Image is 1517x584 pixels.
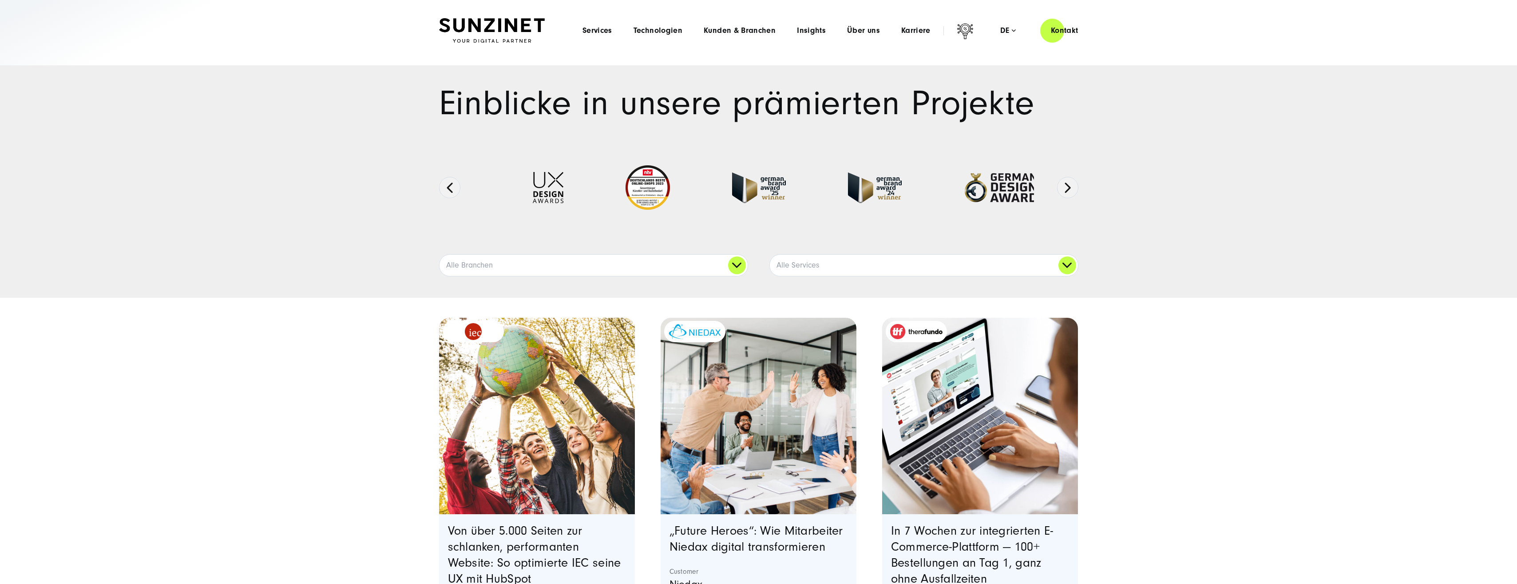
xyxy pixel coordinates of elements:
button: Next [1057,177,1078,198]
a: Insights [797,26,826,35]
strong: Customer [669,567,848,576]
img: niedax-logo [669,324,721,340]
img: eine Gruppe von fünf verschiedenen jungen Menschen, die im Freien stehen und gemeinsam eine Weltk... [439,318,635,514]
a: „Future Heroes“: Wie Mitarbeiter Niedax digital transformieren [669,524,843,554]
img: logo_IEC [465,323,482,340]
img: UX-Design-Awards - fullservice digital agentur SUNZINET [533,172,563,203]
a: Kunden & Branchen [704,26,776,35]
a: Services [582,26,612,35]
img: therafundo_10-2024_logo_2c [890,324,943,339]
h1: Einblicke in unsere prämierten Projekte [439,87,1078,120]
a: Alle Branchen [440,255,748,276]
img: German-Design-Award - fullservice digital agentur SUNZINET [964,172,1037,203]
button: Previous [439,177,460,198]
a: Karriere [901,26,931,35]
a: Featured image: - Read full post: In 7 Wochen zur integrierten E-Commerce-Plattform | therafundo ... [882,318,1078,514]
a: Technologien [634,26,682,35]
img: eine Gruppe von Kollegen in einer modernen Büroumgebung, die einen Erfolg feiern. Ein Mann gibt e... [661,318,857,514]
a: Kontakt [1040,18,1089,43]
a: Über uns [847,26,880,35]
div: de [1000,26,1016,35]
img: German Brand Award winner 2025 - Full Service Digital Agentur SUNZINET [732,172,786,203]
a: Featured image: eine Gruppe von Kollegen in einer modernen Büroumgebung, die einen Erfolg feiern.... [661,318,857,514]
a: Alle Services [770,255,1078,276]
a: Featured image: eine Gruppe von fünf verschiedenen jungen Menschen, die im Freien stehen und geme... [439,318,635,514]
img: SUNZINET Full Service Digital Agentur [439,18,545,43]
img: German-Brand-Award - fullservice digital agentur SUNZINET [848,172,902,203]
img: Deutschlands beste Online Shops 2023 - boesner - Kunde - SUNZINET [626,165,670,210]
